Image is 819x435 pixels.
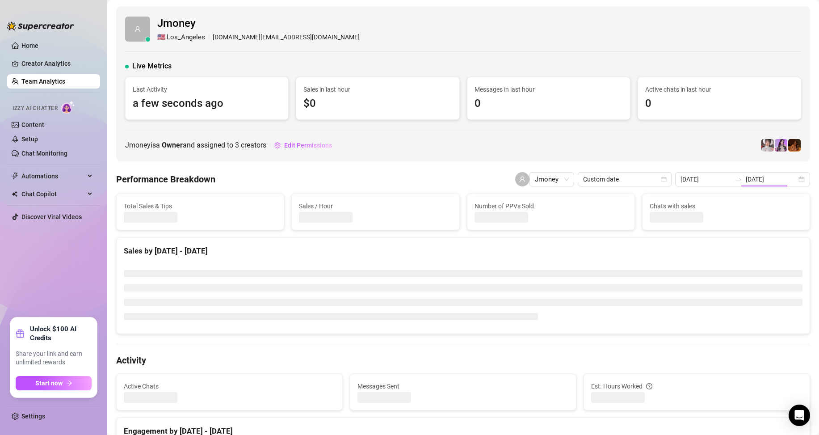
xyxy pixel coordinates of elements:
span: Jmoney [157,15,360,32]
div: [DOMAIN_NAME][EMAIL_ADDRESS][DOMAIN_NAME] [157,32,360,43]
a: Creator Analytics [21,56,93,71]
span: swap-right [735,176,742,183]
span: 0 [475,95,623,112]
span: user [134,26,141,32]
a: Discover Viral Videos [21,213,82,220]
img: logo-BBDzfeDw.svg [7,21,74,30]
span: Jmoney [535,173,569,186]
img: Kisa [775,139,787,152]
input: Start date [680,174,731,184]
div: Sales by [DATE] - [DATE] [124,245,802,257]
span: Chats with sales [650,201,802,211]
a: Content [21,121,44,128]
span: Active Chats [124,381,335,391]
span: Izzy AI Chatter [13,104,58,113]
a: Settings [21,413,45,420]
strong: Unlock $100 AI Credits [30,325,92,342]
span: Sales / Hour [299,201,452,211]
span: Los_Angeles [167,32,205,43]
b: Owner [162,141,183,149]
input: End date [746,174,797,184]
h4: Activity [116,354,810,367]
span: arrow-right [66,380,72,386]
img: PantheraX [788,139,801,152]
span: Edit Permissions [284,142,332,149]
h4: Performance Breakdown [116,173,215,186]
span: $0 [303,95,452,112]
span: 3 [235,141,239,149]
div: Est. Hours Worked [591,381,802,391]
a: Home [21,42,38,49]
span: Last Activity [133,84,281,94]
img: Rosie [761,139,774,152]
span: Share your link and earn unlimited rewards [16,350,92,367]
div: Open Intercom Messenger [789,405,810,426]
span: 0 [645,95,794,112]
span: user [519,176,525,182]
span: thunderbolt [12,173,19,180]
a: Team Analytics [21,78,65,85]
span: Automations [21,169,85,183]
span: Messages in last hour [475,84,623,94]
img: Chat Copilot [12,191,17,197]
a: Setup [21,135,38,143]
span: Live Metrics [132,61,172,72]
span: Jmoney is a and assigned to creators [125,139,266,151]
span: question-circle [646,381,652,391]
span: gift [16,329,25,338]
span: Active chats in last hour [645,84,794,94]
span: calendar [661,177,667,182]
span: Chat Copilot [21,187,85,201]
span: Messages Sent [357,381,569,391]
span: 🇺🇸 [157,32,166,43]
img: AI Chatter [61,101,75,114]
span: Start now [35,380,63,387]
span: a few seconds ago [133,95,281,112]
span: Number of PPVs Sold [475,201,627,211]
span: Custom date [583,173,666,186]
span: setting [274,142,281,148]
span: Sales in last hour [303,84,452,94]
span: Total Sales & Tips [124,201,277,211]
button: Start nowarrow-right [16,376,92,390]
button: Edit Permissions [274,138,332,152]
a: Chat Monitoring [21,150,67,157]
span: to [735,176,742,183]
